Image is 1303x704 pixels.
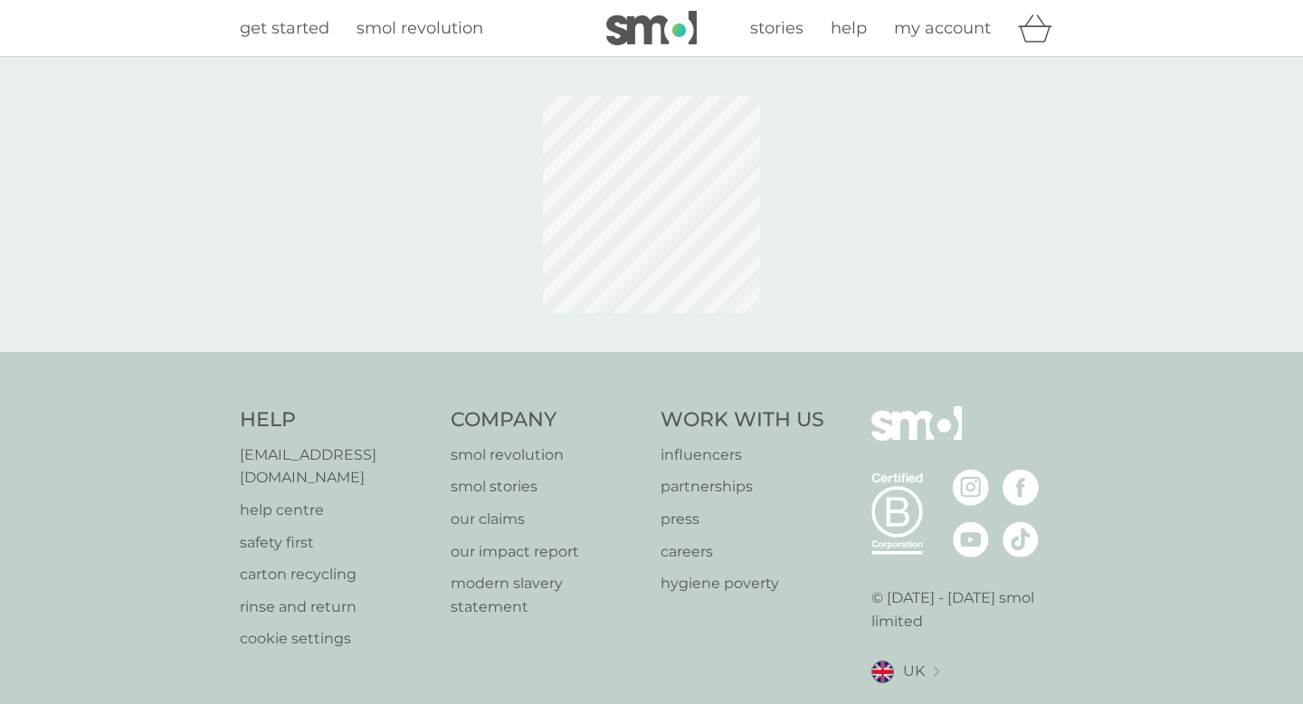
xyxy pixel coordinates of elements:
h4: Work With Us [661,406,824,434]
a: press [661,508,824,531]
a: [EMAIL_ADDRESS][DOMAIN_NAME] [240,443,433,490]
span: get started [240,18,329,38]
span: help [831,18,867,38]
a: smol revolution [357,15,483,42]
div: basket [1018,10,1063,46]
img: visit the smol Instagram page [953,470,989,506]
img: visit the smol Youtube page [953,521,989,557]
span: my account [894,18,991,38]
a: influencers [661,443,824,467]
img: select a new location [934,667,939,677]
span: UK [903,660,925,683]
a: our impact report [451,540,643,564]
a: help [831,15,867,42]
a: my account [894,15,991,42]
a: help centre [240,499,433,522]
a: stories [750,15,804,42]
img: UK flag [871,661,894,683]
span: smol revolution [357,18,483,38]
img: smol [606,11,697,45]
a: hygiene poverty [661,572,824,595]
a: smol revolution [451,443,643,467]
a: carton recycling [240,563,433,586]
p: © [DATE] - [DATE] smol limited [871,586,1064,633]
span: stories [750,18,804,38]
img: visit the smol Tiktok page [1003,521,1039,557]
img: smol [871,406,962,468]
h4: Help [240,406,433,434]
a: careers [661,540,824,564]
a: safety first [240,531,433,555]
a: partnerships [661,475,824,499]
a: our claims [451,508,643,531]
img: visit the smol Facebook page [1003,470,1039,506]
a: get started [240,15,329,42]
h4: Company [451,406,643,434]
a: smol stories [451,475,643,499]
a: cookie settings [240,627,433,651]
a: modern slavery statement [451,572,643,618]
a: rinse and return [240,595,433,619]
